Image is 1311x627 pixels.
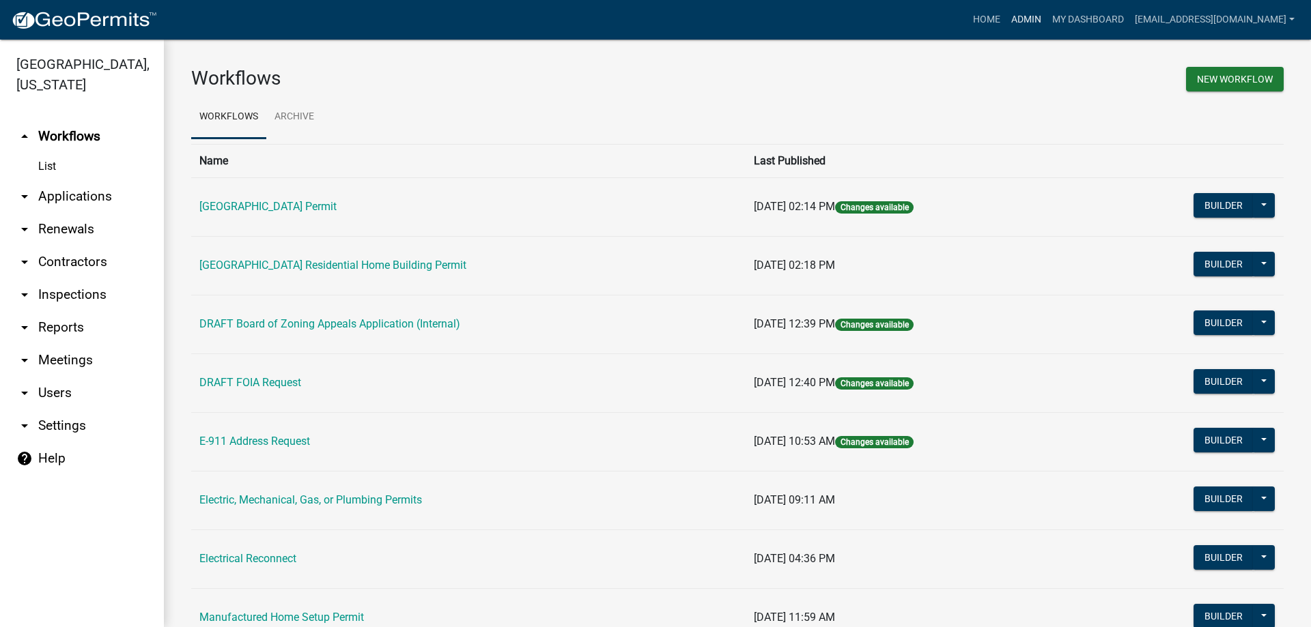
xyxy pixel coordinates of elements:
a: DRAFT FOIA Request [199,376,301,389]
button: Builder [1194,545,1254,570]
i: arrow_drop_down [16,188,33,205]
span: [DATE] 02:18 PM [754,259,835,272]
span: [DATE] 12:39 PM [754,317,835,330]
a: DRAFT Board of Zoning Appeals Application (Internal) [199,317,460,330]
button: Builder [1194,310,1254,335]
span: Changes available [835,319,913,331]
span: [DATE] 02:14 PM [754,200,835,213]
span: [DATE] 12:40 PM [754,376,835,389]
button: Builder [1194,428,1254,452]
i: arrow_drop_down [16,418,33,434]
a: Electrical Reconnect [199,552,296,565]
a: My Dashboard [1047,7,1129,33]
span: [DATE] 09:11 AM [754,493,835,506]
a: Home [968,7,1006,33]
a: Archive [266,96,322,139]
span: [DATE] 11:59 AM [754,611,835,624]
a: Manufactured Home Setup Permit [199,611,364,624]
a: Workflows [191,96,266,139]
button: New Workflow [1186,67,1284,91]
i: arrow_drop_down [16,287,33,303]
a: [GEOGRAPHIC_DATA] Permit [199,200,337,213]
i: help [16,450,33,467]
a: Electric, Mechanical, Gas, or Plumbing Permits [199,493,422,506]
th: Last Published [746,144,1090,177]
i: arrow_drop_down [16,221,33,237]
span: Changes available [835,201,913,214]
a: [EMAIL_ADDRESS][DOMAIN_NAME] [1129,7,1300,33]
a: E-911 Address Request [199,435,310,448]
button: Builder [1194,193,1254,218]
span: Changes available [835,377,913,390]
i: arrow_drop_up [16,128,33,145]
i: arrow_drop_down [16,319,33,336]
i: arrow_drop_down [16,352,33,368]
h3: Workflows [191,67,727,90]
span: [DATE] 10:53 AM [754,435,835,448]
span: [DATE] 04:36 PM [754,552,835,565]
th: Name [191,144,746,177]
a: Admin [1006,7,1047,33]
button: Builder [1194,252,1254,276]
i: arrow_drop_down [16,254,33,270]
button: Builder [1194,369,1254,394]
i: arrow_drop_down [16,385,33,401]
a: [GEOGRAPHIC_DATA] Residential Home Building Permit [199,259,466,272]
span: Changes available [835,436,913,448]
button: Builder [1194,486,1254,511]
